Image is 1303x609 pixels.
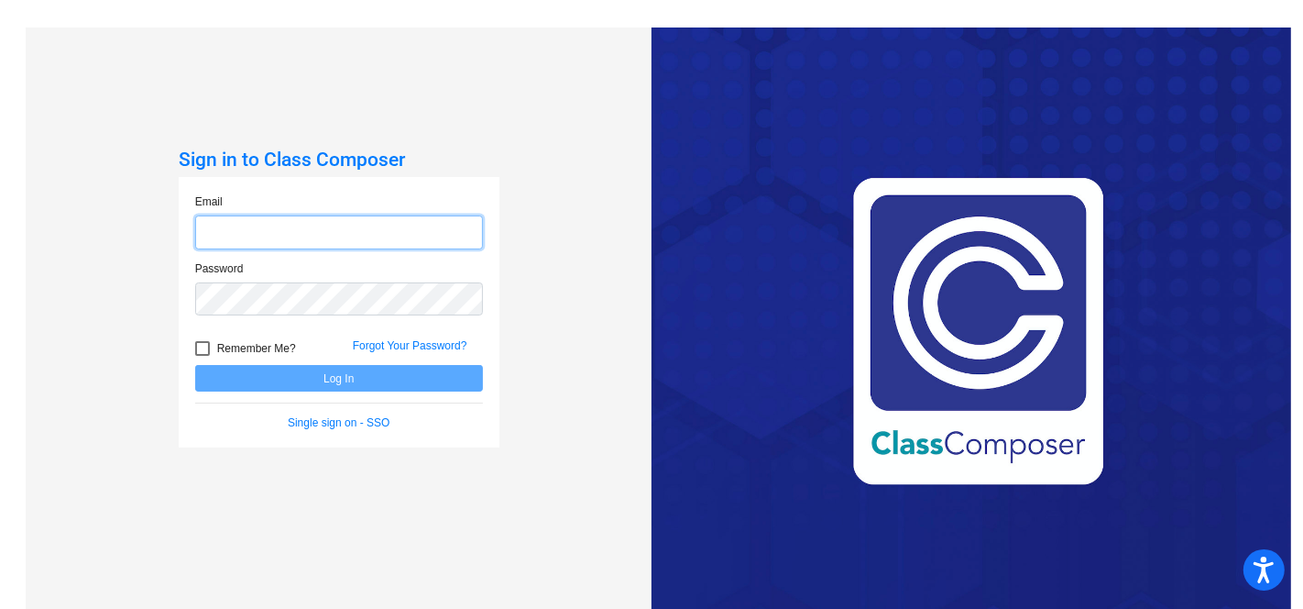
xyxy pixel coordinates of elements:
[195,365,483,392] button: Log In
[195,260,244,277] label: Password
[217,338,296,360] span: Remember Me?
[179,149,499,172] h3: Sign in to Class Composer
[288,416,389,429] a: Single sign on - SSO
[353,339,467,352] a: Forgot Your Password?
[195,194,223,210] label: Email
